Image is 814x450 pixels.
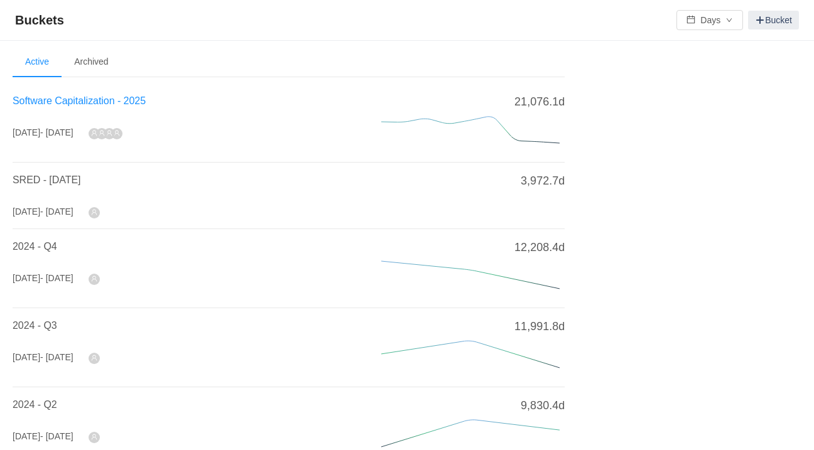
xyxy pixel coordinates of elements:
[40,431,73,441] span: - [DATE]
[13,174,80,185] a: SRED - [DATE]
[15,10,72,30] span: Buckets
[676,10,743,30] button: icon: calendarDaysicon: down
[99,130,105,136] i: icon: user
[13,399,57,410] a: 2024 - Q2
[13,47,62,77] li: Active
[91,434,97,440] i: icon: user
[40,127,73,137] span: - [DATE]
[514,94,565,110] span: 21,076.1d
[62,47,121,77] li: Archived
[13,95,146,106] a: Software Capitalization - 2025
[13,205,73,218] div: [DATE]
[13,430,73,443] div: [DATE]
[91,355,97,361] i: icon: user
[13,351,73,364] div: [DATE]
[514,239,565,256] span: 12,208.4d
[91,209,97,215] i: icon: user
[40,273,73,283] span: - [DATE]
[114,130,120,136] i: icon: user
[13,320,57,331] a: 2024 - Q3
[521,397,565,414] span: 9,830.4d
[40,352,73,362] span: - [DATE]
[106,130,112,136] i: icon: user
[91,130,97,136] i: icon: user
[40,206,73,217] span: - [DATE]
[13,126,73,139] div: [DATE]
[521,173,565,190] span: 3,972.7d
[748,11,799,29] a: Bucket
[514,318,565,335] span: 11,991.8d
[13,272,73,285] div: [DATE]
[13,241,57,252] a: 2024 - Q4
[91,276,97,282] i: icon: user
